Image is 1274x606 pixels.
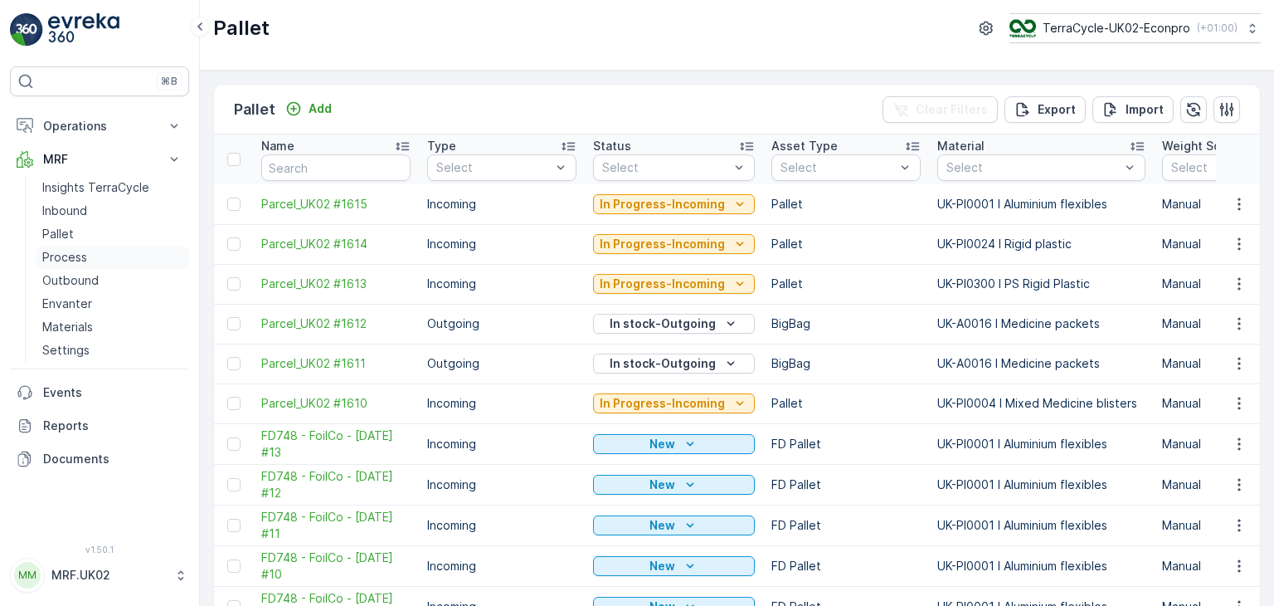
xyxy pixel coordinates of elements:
div: MM [14,562,41,589]
p: BigBag [771,355,921,372]
p: Asset Type [771,138,838,154]
p: MRF [43,151,156,168]
span: FD748 - FoilCo - [DATE] #11 [261,509,411,542]
a: Parcel_UK02 #1611 [261,355,411,372]
p: Type [427,138,456,154]
p: Incoming [427,395,576,412]
p: ⌘B [161,75,177,88]
div: Toggle Row Selected [227,519,241,532]
span: v 1.50.1 [10,545,189,555]
p: In stock-Outgoing [610,315,716,332]
p: Incoming [427,196,576,213]
p: Outgoing [427,315,576,332]
button: In stock-Outgoing [593,314,755,334]
p: Pallet [771,395,921,412]
p: In Progress-Incoming [600,196,725,213]
div: Toggle Row Selected [227,397,241,410]
p: Select [946,159,1120,176]
button: MRF [10,143,189,176]
img: logo [10,13,43,46]
p: New [649,436,675,452]
p: BigBag [771,315,921,332]
p: Documents [43,451,182,467]
div: Toggle Row Selected [227,437,241,451]
p: FD Pallet [771,558,921,574]
a: Parcel_UK02 #1615 [261,196,411,213]
a: Settings [36,339,189,362]
button: TerraCycle-UK02-Econpro(+01:00) [1009,13,1261,43]
p: FD Pallet [771,436,921,452]
p: ( +01:00 ) [1197,22,1238,35]
p: UK-PI0001 I Aluminium flexibles [937,436,1145,452]
p: Incoming [427,436,576,452]
p: In Progress-Incoming [600,236,725,252]
p: Import [1126,101,1164,118]
div: Toggle Row Selected [227,478,241,491]
button: In Progress-Incoming [593,234,755,254]
a: Parcel_UK02 #1612 [261,315,411,332]
p: UK-PI0004 I Mixed Medicine blisters [937,395,1145,412]
p: UK-PI0024 I Rigid plastic [937,236,1145,252]
p: Insights TerraCycle [42,179,149,196]
button: Clear Filters [883,96,998,123]
div: Toggle Row Selected [227,317,241,330]
p: Pallet [234,98,275,121]
a: Pallet [36,222,189,246]
a: Parcel_UK02 #1610 [261,395,411,412]
a: FD748 - FoilCo - 15.09.2025 #12 [261,468,411,501]
a: Parcel_UK02 #1614 [261,236,411,252]
p: In Progress-Incoming [600,276,725,292]
p: UK-PI0300 I PS Rigid Plastic [937,276,1145,292]
p: Outgoing [427,355,576,372]
p: Envanter [42,296,92,312]
button: Import [1092,96,1174,123]
p: New [649,476,675,493]
p: FD Pallet [771,517,921,534]
a: Outbound [36,269,189,292]
p: Operations [43,118,156,134]
p: In Progress-Incoming [600,395,725,412]
p: Status [593,138,631,154]
p: In stock-Outgoing [610,355,716,372]
p: MRF.UK02 [51,567,166,584]
button: Export [1004,96,1086,123]
p: Pallet [771,196,921,213]
a: Parcel_UK02 #1613 [261,276,411,292]
p: UK-PI0001 I Aluminium flexibles [937,517,1145,534]
p: Material [937,138,985,154]
p: UK-PI0001 I Aluminium flexibles [937,196,1145,213]
span: FD748 - FoilCo - [DATE] #13 [261,428,411,461]
img: terracycle_logo_wKaHoWT.png [1009,19,1036,37]
a: FD748 - FoilCo - 15.09.2025 #10 [261,550,411,583]
a: Materials [36,315,189,339]
div: Toggle Row Selected [227,198,241,211]
button: New [593,434,755,454]
input: Search [261,154,411,181]
p: Weight Source [1162,138,1247,154]
p: Inbound [42,203,87,219]
p: Process [42,249,87,266]
div: Toggle Row Selected [227,560,241,573]
p: Select [780,159,895,176]
div: Toggle Row Selected [227,237,241,251]
button: In Progress-Incoming [593,194,755,214]
p: UK-PI0001 I Aluminium flexibles [937,476,1145,493]
p: Incoming [427,558,576,574]
p: Select [436,159,551,176]
a: Reports [10,409,189,442]
span: FD748 - FoilCo - [DATE] #12 [261,468,411,501]
a: FD748 - FoilCo - 15.09.2025 #11 [261,509,411,542]
button: Add [279,99,338,119]
p: Incoming [427,236,576,252]
a: Process [36,246,189,269]
p: Incoming [427,517,576,534]
p: Outbound [42,272,99,289]
p: Incoming [427,476,576,493]
button: In Progress-Incoming [593,393,755,413]
button: New [593,516,755,535]
a: FD748 - FoilCo - 15.09.2025 #13 [261,428,411,461]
